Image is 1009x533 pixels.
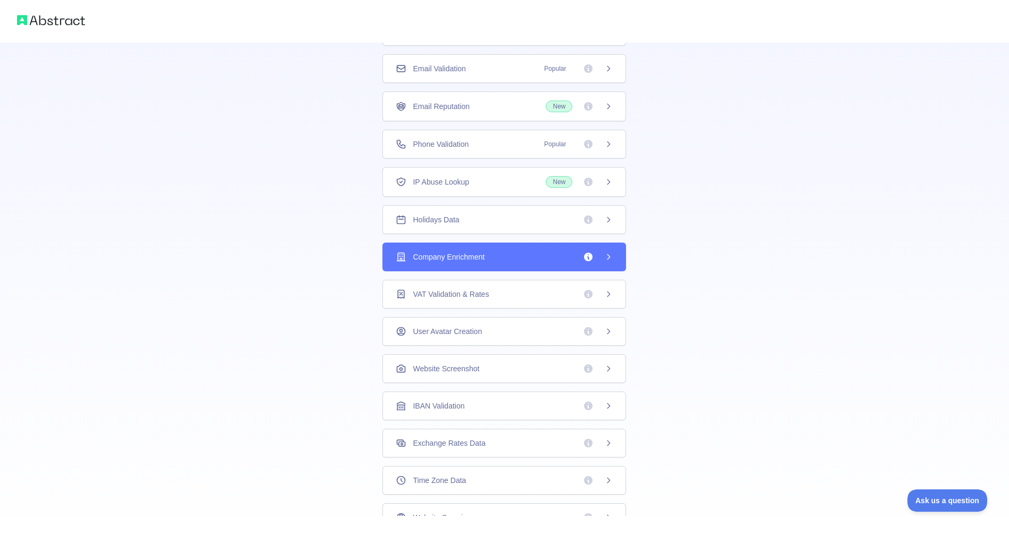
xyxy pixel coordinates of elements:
span: Popular [538,139,572,149]
span: New [546,101,572,112]
img: Abstract logo [17,13,85,28]
span: Company Enrichment [413,252,485,262]
span: Email Reputation [413,101,470,112]
span: Website Scraping [413,512,471,523]
span: Phone Validation [413,139,469,149]
span: New [546,176,572,188]
span: Time Zone Data [413,475,466,486]
span: IBAN Validation [413,401,464,411]
span: Email Validation [413,63,465,74]
span: VAT Validation & Rates [413,289,489,299]
iframe: Toggle Customer Support [907,489,988,512]
span: Holidays Data [413,214,459,225]
span: IP Abuse Lookup [413,177,469,187]
span: Popular [538,63,572,74]
span: Website Screenshot [413,363,479,374]
span: User Avatar Creation [413,326,482,337]
span: Exchange Rates Data [413,438,485,448]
